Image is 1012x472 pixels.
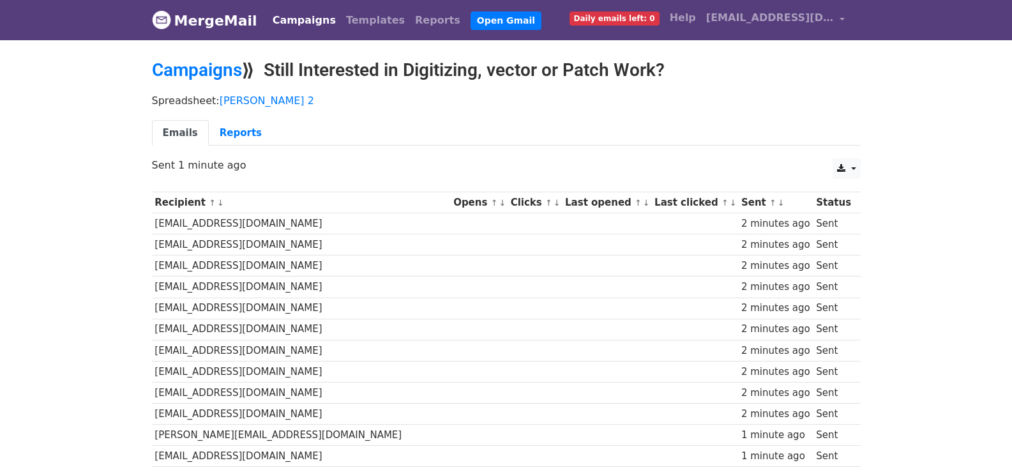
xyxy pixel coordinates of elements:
td: [EMAIL_ADDRESS][DOMAIN_NAME] [152,446,451,467]
a: ↓ [643,198,650,208]
div: 2 minutes ago [741,407,810,422]
th: Last clicked [651,192,738,213]
p: Spreadsheet: [152,94,861,107]
th: Status [813,192,854,213]
a: ↑ [635,198,642,208]
a: ↑ [209,198,216,208]
td: Sent [813,425,854,446]
div: 1 minute ago [741,428,810,443]
a: ↓ [778,198,785,208]
a: Reports [410,8,465,33]
td: Sent [813,298,854,319]
a: Open Gmail [471,11,541,30]
a: ↓ [554,198,561,208]
div: 2 minutes ago [741,344,810,358]
td: Sent [813,340,854,361]
td: Sent [813,213,854,234]
a: ↑ [769,198,776,208]
a: Help [665,5,701,31]
a: Reports [209,120,273,146]
td: [EMAIL_ADDRESS][DOMAIN_NAME] [152,213,451,234]
td: Sent [813,446,854,467]
td: [EMAIL_ADDRESS][DOMAIN_NAME] [152,404,451,425]
td: [EMAIL_ADDRESS][DOMAIN_NAME] [152,382,451,403]
a: [EMAIL_ADDRESS][DOMAIN_NAME] [701,5,850,35]
a: ↑ [491,198,498,208]
p: Sent 1 minute ago [152,158,861,172]
a: [PERSON_NAME] 2 [220,95,314,107]
td: Sent [813,404,854,425]
td: [EMAIL_ADDRESS][DOMAIN_NAME] [152,255,451,277]
a: ↓ [499,198,506,208]
td: Sent [813,277,854,298]
td: [EMAIL_ADDRESS][DOMAIN_NAME] [152,234,451,255]
th: Last opened [562,192,651,213]
td: [PERSON_NAME][EMAIL_ADDRESS][DOMAIN_NAME] [152,425,451,446]
td: Sent [813,361,854,382]
a: Campaigns [268,8,341,33]
img: MergeMail logo [152,10,171,29]
th: Clicks [508,192,562,213]
td: Sent [813,234,854,255]
div: 2 minutes ago [741,322,810,337]
td: [EMAIL_ADDRESS][DOMAIN_NAME] [152,298,451,319]
a: ↑ [721,198,729,208]
th: Sent [738,192,813,213]
a: ↓ [730,198,737,208]
div: 2 minutes ago [741,280,810,294]
td: [EMAIL_ADDRESS][DOMAIN_NAME] [152,277,451,298]
th: Opens [450,192,508,213]
div: 2 minutes ago [741,301,810,316]
span: Daily emails left: 0 [570,11,660,26]
td: Sent [813,319,854,340]
div: 1 minute ago [741,449,810,464]
span: [EMAIL_ADDRESS][DOMAIN_NAME] [706,10,834,26]
a: ↓ [217,198,224,208]
div: 2 minutes ago [741,238,810,252]
h2: ⟫ Still Interested in Digitizing, vector or Patch Work? [152,59,861,81]
div: 2 minutes ago [741,365,810,379]
a: Emails [152,120,209,146]
div: 2 minutes ago [741,386,810,400]
div: 2 minutes ago [741,217,810,231]
a: ↑ [545,198,552,208]
td: [EMAIL_ADDRESS][DOMAIN_NAME] [152,319,451,340]
td: [EMAIL_ADDRESS][DOMAIN_NAME] [152,361,451,382]
a: Daily emails left: 0 [564,5,665,31]
a: MergeMail [152,7,257,34]
td: [EMAIL_ADDRESS][DOMAIN_NAME] [152,340,451,361]
td: Sent [813,255,854,277]
div: 2 minutes ago [741,259,810,273]
th: Recipient [152,192,451,213]
td: Sent [813,382,854,403]
a: Templates [341,8,410,33]
a: Campaigns [152,59,242,80]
